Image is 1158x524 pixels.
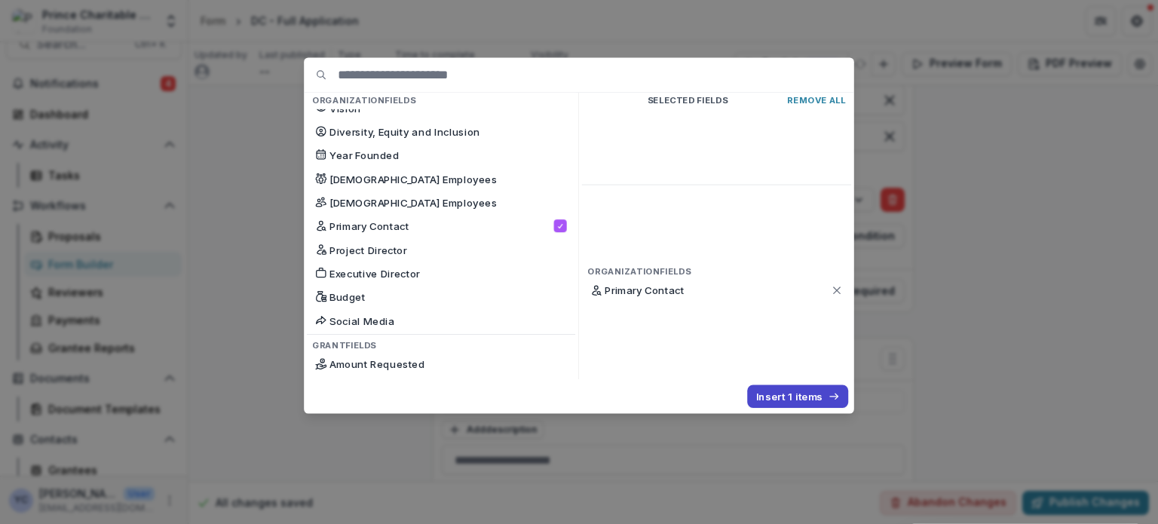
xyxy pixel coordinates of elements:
[307,93,575,109] h4: Organization Fields
[329,195,566,210] p: [DEMOGRAPHIC_DATA] Employees
[329,290,566,305] p: Budget
[307,338,575,354] h4: Grant Fields
[582,264,851,280] h4: Organization Fields
[329,124,566,139] p: Diversity, Equity and Inclusion
[329,100,566,115] p: Vision
[329,148,566,163] p: Year Founded
[329,171,566,186] p: [DEMOGRAPHIC_DATA] Employees
[747,385,848,408] button: Insert 1 items
[587,96,787,106] p: Selected Fields
[329,242,566,257] p: Project Director
[787,96,845,106] p: Remove All
[605,283,831,298] p: Primary Contact
[329,219,553,234] p: Primary Contact
[329,266,566,281] p: Executive Director
[329,313,566,328] p: Social Media
[329,357,566,372] p: Amount Requested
